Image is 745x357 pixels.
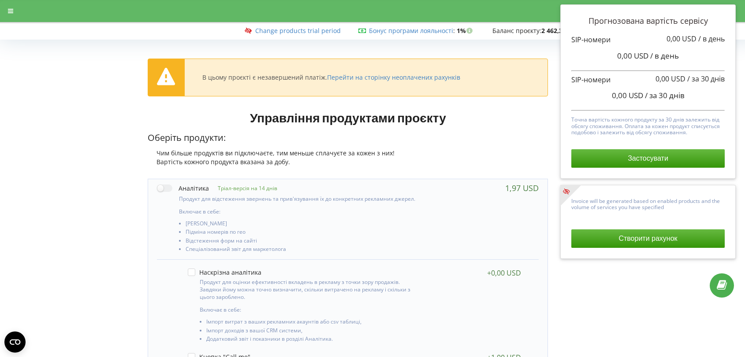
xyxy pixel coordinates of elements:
[186,246,424,254] li: Спеціалізований звіт для маркетолога
[571,35,724,45] p: SIP-номери
[4,331,26,353] button: Open CMP widget
[186,229,424,237] li: Підміна номерів по гео
[369,26,455,35] span: :
[617,51,648,61] span: 0,00 USD
[645,90,685,100] span: / за 30 днів
[667,34,697,44] span: 0,00 USD
[571,196,724,211] p: Invoice will be generated based on enabled products and the volume of services you have specified
[186,221,424,229] li: [PERSON_NAME]
[148,132,548,144] p: Оберіть продукти:
[612,90,643,100] span: 0,00 USD
[179,208,424,215] p: Включає в себе:
[571,75,724,85] p: SIP-номери
[487,269,521,277] div: +0,00 USD
[188,269,261,276] label: Наскрізна аналітика
[200,306,421,313] p: Включає в себе:
[206,319,421,327] li: Імпорт витрат з ваших рекламних акаунтів або csv таблиці,
[571,229,724,248] button: Створити рахунок
[255,26,341,35] a: Change products trial period
[687,74,725,84] span: / за 30 днів
[571,114,724,136] p: Точна вартість кожного продукту за 30 днів залежить від обсягу споживання. Оплата за кожен продук...
[369,26,453,35] a: Бонус програми лояльності
[571,15,724,27] p: Прогнозована вартість сервісу
[698,34,725,44] span: / в день
[505,184,539,192] div: 1,97 USD
[200,278,421,301] p: Продукт для оцінки ефективності вкладень в рекламу з точки зору продажів. Завдяки йому можна точн...
[541,26,581,35] strong: 2 462,33 USD
[656,74,685,84] span: 0,00 USD
[650,51,679,61] span: / в день
[148,158,548,166] div: Вартість кожного продукта вказана за добу.
[571,149,724,168] button: Застосувати
[179,195,424,202] p: Продукт для відстеження звернень та прив'язування їх до конкретних рекламних джерел.
[157,184,209,193] label: Аналітика
[492,26,541,35] span: Баланс проєкту:
[206,328,421,336] li: Імпорт доходів з вашої CRM системи,
[327,73,460,81] a: Перейти на сторінку неоплачених рахунків
[457,26,475,35] strong: 1%
[186,238,424,246] li: Відстеження форм на сайті
[148,110,548,125] h1: Управління продуктами проєкту
[209,184,277,192] p: Тріал-версія на 14 днів
[206,336,421,344] li: Додатковий звіт і показники в розділі Аналітика.
[148,149,548,158] div: Чим більше продуктів ви підключаєте, тим меньше сплачуєте за кожен з них!
[202,74,460,81] div: В цьому проєкті є незавершений платіж.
